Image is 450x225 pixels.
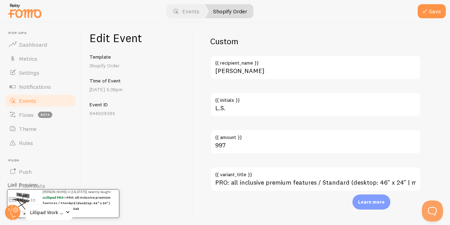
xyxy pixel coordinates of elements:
[4,94,77,108] a: Events
[19,168,32,175] span: Push
[19,111,34,118] span: Flows
[4,108,77,122] a: Flows beta
[90,54,185,60] h5: Template
[210,92,421,104] label: {{ initials }}
[90,110,185,117] p: 844509395
[4,179,77,193] a: Push Data
[19,41,47,48] span: Dashboard
[90,101,185,108] h5: Event ID
[8,158,77,163] span: Push
[210,167,421,179] label: {{ variant_title }}
[210,130,421,141] label: {{ amount }}
[352,194,390,210] div: Learn more
[7,2,42,20] img: fomo-relay-logo-orange.svg
[19,139,33,146] span: Rules
[90,86,185,93] p: [DATE] 5:28pm
[19,55,37,62] span: Metrics
[210,36,421,47] h2: Custom
[19,69,39,76] span: Settings
[4,136,77,150] a: Rules
[358,199,385,205] p: Learn more
[19,125,37,132] span: Theme
[4,122,77,136] a: Theme
[25,204,73,221] a: Lillipad Work Solutions
[38,112,52,118] span: beta
[8,31,77,35] span: Pop-ups
[19,83,51,90] span: Notifications
[4,193,77,207] a: Opt-In
[19,97,36,104] span: Events
[90,78,185,84] h5: Time of Event
[4,165,77,179] a: Push
[90,31,185,45] h1: Edit Event
[422,200,443,221] iframe: Help Scout Beacon - Open
[210,55,421,67] label: {{ recipient_name }}
[4,66,77,80] a: Settings
[4,52,77,66] a: Metrics
[4,38,77,52] a: Dashboard
[30,208,64,217] span: Lillipad Work Solutions
[19,196,35,203] span: Opt-In
[4,80,77,94] a: Notifications
[19,182,45,189] span: Push Data
[90,62,185,69] p: Shopify Order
